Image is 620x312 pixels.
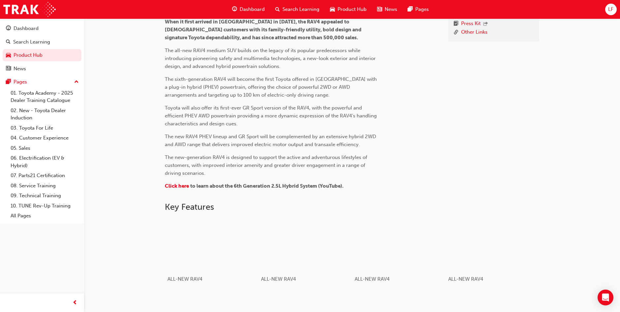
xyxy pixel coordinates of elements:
[6,79,11,85] span: pages-icon
[165,218,258,291] button: ALL-NEW RAV4
[275,5,280,14] span: search-icon
[408,5,413,14] span: pages-icon
[3,36,81,48] a: Search Learning
[448,276,483,282] span: ALL-NEW RAV4
[165,19,363,41] span: When it first arrived in [GEOGRAPHIC_DATA] in [DATE], the RAV4 appealed to [DEMOGRAPHIC_DATA] cus...
[3,21,81,76] button: DashboardSearch LearningProduct HubNews
[338,6,367,13] span: Product Hub
[8,171,81,181] a: 07. Parts21 Certification
[165,134,377,147] span: The new RAV4 PHEV lineup and GR Sport will be complemented by an extensive hybrid 2WD and AWD ran...
[454,20,458,28] span: booktick-icon
[165,154,369,176] span: The new-generation RAV4 is designed to support the active and adventurous lifestyles of customers...
[282,6,319,13] span: Search Learning
[190,183,343,189] span: to learn about the 6th Generation 2.5L Hybrid System (YouTube).
[461,20,481,28] a: Press Kit
[6,39,11,45] span: search-icon
[461,28,487,37] a: Other Links
[74,78,79,86] span: up-icon
[8,201,81,211] a: 10. TUNE Rev-Up Training
[270,3,325,16] a: search-iconSearch Learning
[240,6,265,13] span: Dashboard
[165,76,378,98] span: The sixth-generation RAV4 will become the first Toyota offered in [GEOGRAPHIC_DATA] with a plug-i...
[3,76,81,88] button: Pages
[165,47,377,69] span: The all-new RAV4 medium SUV builds on the legacy of its popular predecessors while introducing pi...
[8,153,81,171] a: 06. Electrification (EV & Hybrid)
[355,276,390,282] span: ALL-NEW RAV4
[605,4,617,15] button: LF
[8,123,81,133] a: 03. Toyota For Life
[3,2,56,17] img: Trak
[482,13,487,19] span: outbound-icon
[330,5,335,14] span: car-icon
[3,63,81,75] a: News
[227,3,270,16] a: guage-iconDashboard
[165,183,189,189] a: Click here
[258,218,352,291] button: ALL-NEW RAV4
[8,181,81,191] a: 08. Service Training
[483,21,488,27] span: outbound-icon
[377,5,382,14] span: news-icon
[14,25,39,32] div: Dashboard
[352,218,446,291] button: ALL-NEW RAV4
[3,49,81,61] a: Product Hub
[8,191,81,201] a: 09. Technical Training
[325,3,372,16] a: car-iconProduct Hub
[165,202,539,212] h2: Key Features
[14,65,26,73] div: News
[6,26,11,32] span: guage-icon
[446,218,539,291] button: ALL-NEW RAV4
[165,105,378,127] span: Toyota will also offer its first-ever GR Sport version of the RAV4, with the powerful and efficie...
[608,6,613,13] span: LF
[261,276,296,282] span: ALL-NEW RAV4
[6,66,11,72] span: news-icon
[73,299,77,307] span: prev-icon
[598,290,613,305] div: Open Intercom Messenger
[3,22,81,35] a: Dashboard
[6,52,11,58] span: car-icon
[385,6,397,13] span: News
[8,133,81,143] a: 04. Customer Experience
[8,211,81,221] a: All Pages
[8,106,81,123] a: 02. New - Toyota Dealer Induction
[232,5,237,14] span: guage-icon
[415,6,429,13] span: Pages
[167,276,202,282] span: ALL-NEW RAV4
[372,3,402,16] a: news-iconNews
[13,38,50,46] div: Search Learning
[454,28,458,37] span: link-icon
[8,143,81,153] a: 05. Sales
[14,78,27,86] div: Pages
[402,3,434,16] a: pages-iconPages
[8,88,81,106] a: 01. Toyota Academy - 2025 Dealer Training Catalogue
